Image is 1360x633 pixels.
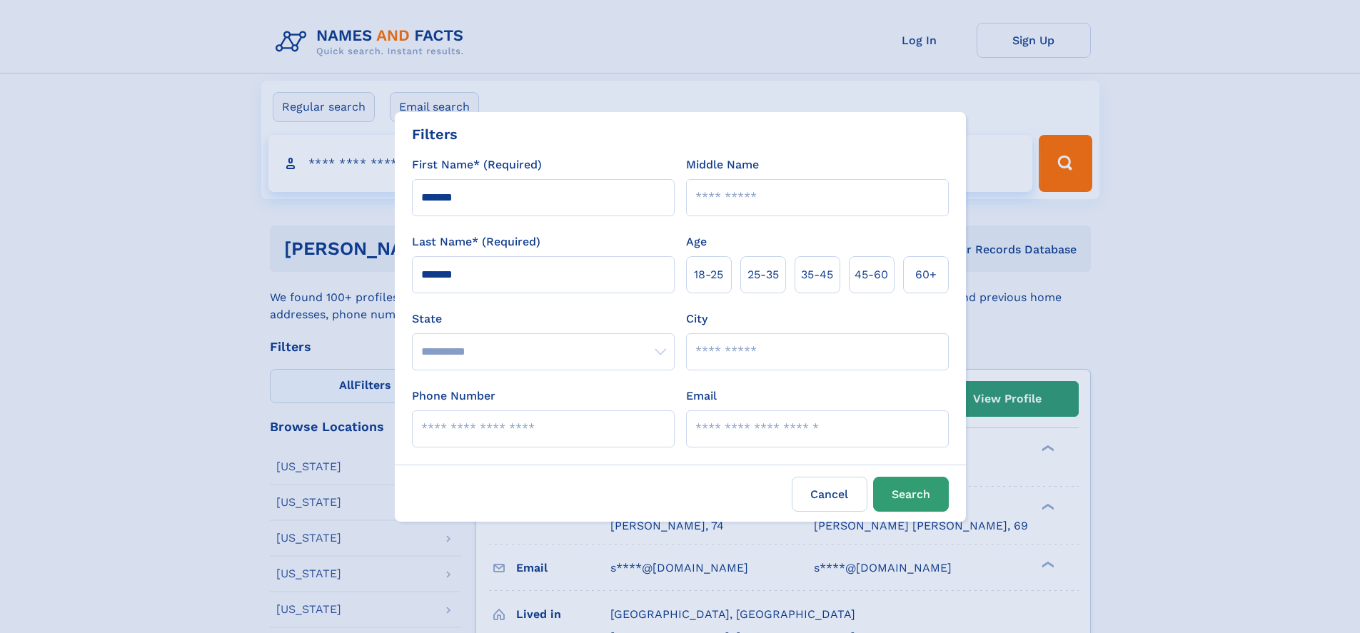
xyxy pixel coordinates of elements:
[915,266,937,283] span: 60+
[686,156,759,173] label: Middle Name
[686,310,707,328] label: City
[873,477,949,512] button: Search
[412,388,495,405] label: Phone Number
[686,388,717,405] label: Email
[412,123,458,145] div: Filters
[412,156,542,173] label: First Name* (Required)
[747,266,779,283] span: 25‑35
[412,310,675,328] label: State
[694,266,723,283] span: 18‑25
[412,233,540,250] label: Last Name* (Required)
[792,477,867,512] label: Cancel
[855,266,888,283] span: 45‑60
[801,266,833,283] span: 35‑45
[686,233,707,250] label: Age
